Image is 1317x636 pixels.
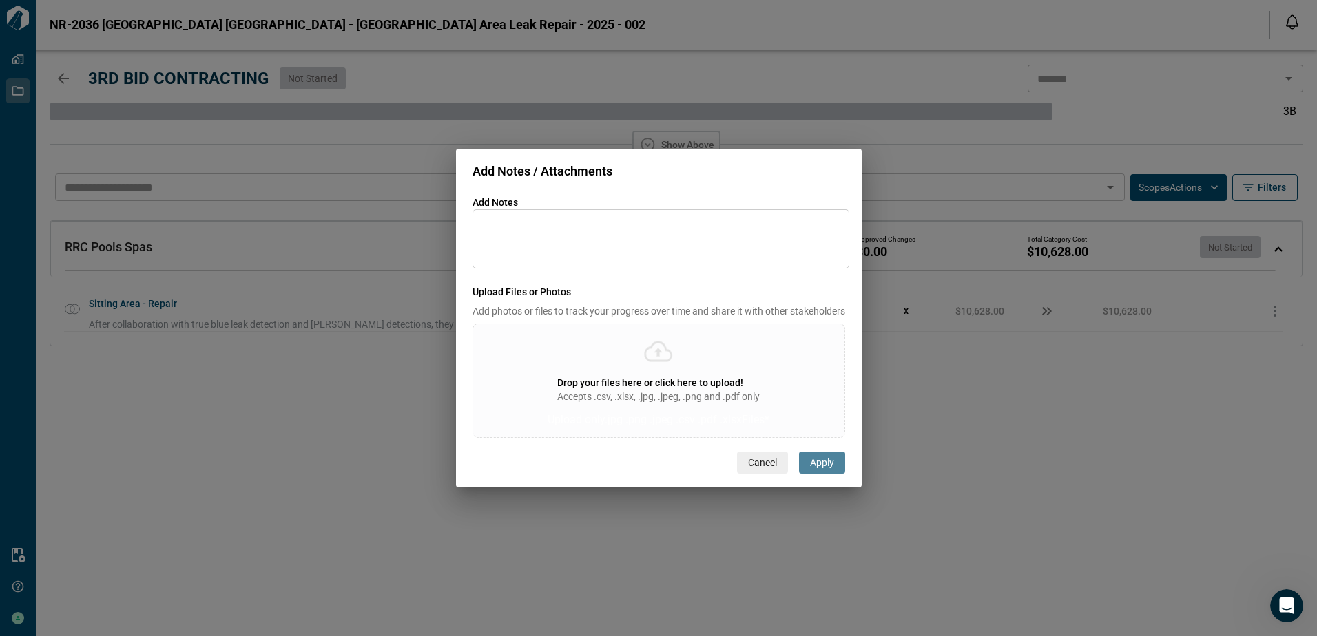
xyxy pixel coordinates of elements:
[799,452,845,474] button: Apply
[1270,589,1303,622] iframe: Intercom live chat
[748,456,777,469] span: Cancel
[548,412,769,428] p: Upload only .jpg .png .jpeg .csv .pdf .xlsx Files*
[473,285,845,299] span: Upload Files or Photos
[737,452,788,474] button: Cancel
[473,197,518,208] span: Add Notes
[473,304,845,318] span: Add photos or files to track your progress over time and share it with other stakeholders
[473,164,612,178] span: Add Notes / Attachments
[557,377,743,388] span: Drop your files here or click here to upload!
[557,390,760,403] span: Accepts .csv, .xlsx, .jpg, .jpeg, .png and .pdf only
[810,456,834,469] span: Apply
